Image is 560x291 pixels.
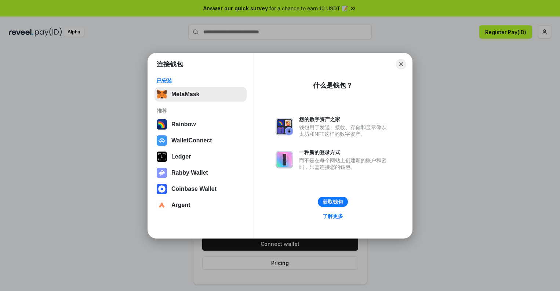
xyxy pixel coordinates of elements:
div: Rabby Wallet [171,170,208,176]
div: 获取钱包 [323,199,343,205]
div: Argent [171,202,190,208]
div: 什么是钱包？ [313,81,353,90]
div: 已安装 [157,77,244,84]
img: svg+xml,%3Csvg%20fill%3D%22none%22%20height%3D%2233%22%20viewBox%3D%220%200%2035%2033%22%20width%... [157,89,167,99]
button: Rabby Wallet [154,165,247,180]
img: svg+xml,%3Csvg%20width%3D%2228%22%20height%3D%2228%22%20viewBox%3D%220%200%2028%2028%22%20fill%3D... [157,184,167,194]
button: Close [396,59,406,69]
div: MetaMask [171,91,199,98]
div: WalletConnect [171,137,212,144]
button: Ledger [154,149,247,164]
img: svg+xml,%3Csvg%20xmlns%3D%22http%3A%2F%2Fwww.w3.org%2F2000%2Fsvg%22%20width%3D%2228%22%20height%3... [157,152,167,162]
div: 而不是在每个网站上创建新的账户和密码，只需连接您的钱包。 [299,157,390,170]
h1: 连接钱包 [157,60,183,69]
div: 钱包用于发送、接收、存储和显示像以太坊和NFT这样的数字资产。 [299,124,390,137]
a: 了解更多 [318,211,348,221]
img: svg+xml,%3Csvg%20width%3D%2228%22%20height%3D%2228%22%20viewBox%3D%220%200%2028%2028%22%20fill%3D... [157,135,167,146]
div: 您的数字资产之家 [299,116,390,123]
div: 一种新的登录方式 [299,149,390,156]
button: Coinbase Wallet [154,182,247,196]
div: Rainbow [171,121,196,128]
img: svg+xml,%3Csvg%20xmlns%3D%22http%3A%2F%2Fwww.w3.org%2F2000%2Fsvg%22%20fill%3D%22none%22%20viewBox... [276,118,293,135]
div: Coinbase Wallet [171,186,217,192]
button: 获取钱包 [318,197,348,207]
img: svg+xml,%3Csvg%20width%3D%2228%22%20height%3D%2228%22%20viewBox%3D%220%200%2028%2028%22%20fill%3D... [157,200,167,210]
img: svg+xml,%3Csvg%20width%3D%22120%22%20height%3D%22120%22%20viewBox%3D%220%200%20120%20120%22%20fil... [157,119,167,130]
div: 推荐 [157,108,244,114]
div: 了解更多 [323,213,343,219]
button: Argent [154,198,247,212]
button: MetaMask [154,87,247,102]
img: svg+xml,%3Csvg%20xmlns%3D%22http%3A%2F%2Fwww.w3.org%2F2000%2Fsvg%22%20fill%3D%22none%22%20viewBox... [276,151,293,168]
button: Rainbow [154,117,247,132]
div: Ledger [171,153,191,160]
button: WalletConnect [154,133,247,148]
img: svg+xml,%3Csvg%20xmlns%3D%22http%3A%2F%2Fwww.w3.org%2F2000%2Fsvg%22%20fill%3D%22none%22%20viewBox... [157,168,167,178]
